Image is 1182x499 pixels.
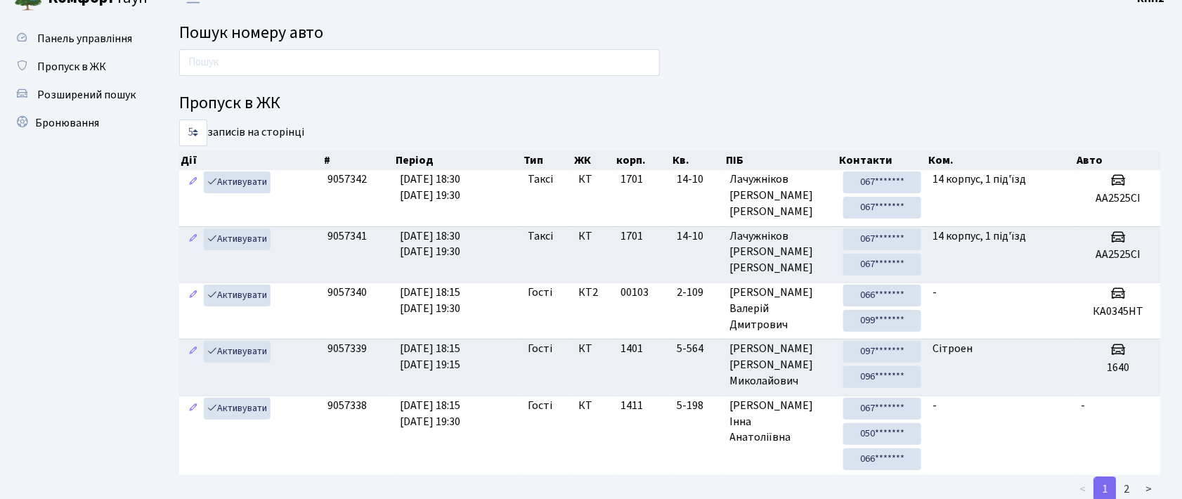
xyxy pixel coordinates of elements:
[7,25,148,53] a: Панель управління
[528,228,553,245] span: Таксі
[578,171,609,188] span: КТ
[185,171,202,193] a: Редагувати
[528,285,552,301] span: Гості
[578,228,609,245] span: КТ
[1081,361,1155,375] h5: 1640
[730,171,833,220] span: Лачужніков [PERSON_NAME] [PERSON_NAME]
[327,228,367,244] span: 9057341
[933,228,1026,244] span: 14 корпус, 1 під'їзд
[528,341,552,357] span: Гості
[204,341,271,363] a: Активувати
[7,109,148,137] a: Бронювання
[1081,305,1155,318] h5: КА0345НТ
[933,171,1026,187] span: 14 корпус, 1 під'їзд
[327,171,367,187] span: 9057342
[37,31,132,46] span: Панель управління
[204,228,271,250] a: Активувати
[677,228,719,245] span: 14-10
[933,341,973,356] span: Сітроен
[528,171,553,188] span: Таксі
[400,341,460,372] span: [DATE] 18:15 [DATE] 19:15
[838,150,928,170] th: Контакти
[179,93,1161,114] h4: Пропуск в ЖК
[730,285,833,333] span: [PERSON_NAME] Валерій Дмитрович
[179,119,304,146] label: записів на сторінці
[730,341,833,389] span: [PERSON_NAME] [PERSON_NAME] Миколайович
[327,285,367,300] span: 9057340
[1081,398,1085,413] span: -
[179,119,207,146] select: записів на сторінці
[621,341,643,356] span: 1401
[400,398,460,429] span: [DATE] 18:15 [DATE] 19:30
[677,171,719,188] span: 14-10
[400,171,460,203] span: [DATE] 18:30 [DATE] 19:30
[400,285,460,316] span: [DATE] 18:15 [DATE] 19:30
[204,171,271,193] a: Активувати
[394,150,522,170] th: Період
[185,341,202,363] a: Редагувати
[327,341,367,356] span: 9057339
[327,398,367,413] span: 9057338
[578,285,609,301] span: КТ2
[725,150,838,170] th: ПІБ
[615,150,671,170] th: корп.
[933,398,937,413] span: -
[677,285,719,301] span: 2-109
[671,150,725,170] th: Кв.
[1081,248,1155,261] h5: AA2525CI
[7,81,148,109] a: Розширений пошук
[621,398,643,413] span: 1411
[323,150,395,170] th: #
[185,285,202,306] a: Редагувати
[185,398,202,420] a: Редагувати
[928,150,1076,170] th: Ком.
[1076,150,1162,170] th: Авто
[1081,192,1155,205] h5: AA2525CI
[677,398,719,414] span: 5-198
[578,341,609,357] span: КТ
[35,115,99,131] span: Бронювання
[730,228,833,277] span: Лачужніков [PERSON_NAME] [PERSON_NAME]
[573,150,615,170] th: ЖК
[621,228,643,244] span: 1701
[528,398,552,414] span: Гості
[204,285,271,306] a: Активувати
[578,398,609,414] span: КТ
[179,150,323,170] th: Дії
[179,20,323,45] span: Пошук номеру авто
[677,341,719,357] span: 5-564
[621,171,643,187] span: 1701
[179,49,660,76] input: Пошук
[37,59,106,74] span: Пропуск в ЖК
[522,150,573,170] th: Тип
[37,87,136,103] span: Розширений пошук
[204,398,271,420] a: Активувати
[621,285,649,300] span: 00103
[7,53,148,81] a: Пропуск в ЖК
[400,228,460,260] span: [DATE] 18:30 [DATE] 19:30
[730,398,833,446] span: [PERSON_NAME] Інна Анатоліївна
[185,228,202,250] a: Редагувати
[933,285,937,300] span: -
